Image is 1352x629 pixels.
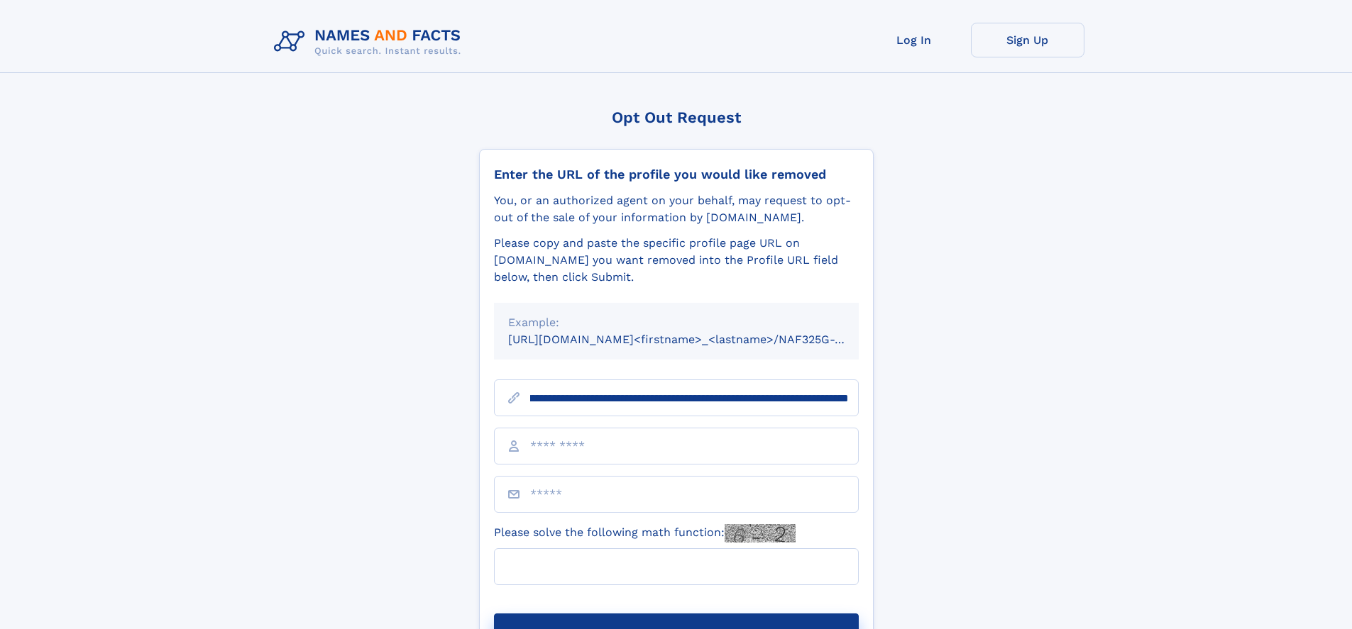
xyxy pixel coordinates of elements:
[971,23,1084,57] a: Sign Up
[479,108,874,126] div: Opt Out Request
[494,524,796,542] label: Please solve the following math function:
[494,192,859,226] div: You, or an authorized agent on your behalf, may request to opt-out of the sale of your informatio...
[268,23,473,61] img: Logo Names and Facts
[494,235,859,286] div: Please copy and paste the specific profile page URL on [DOMAIN_NAME] you want removed into the Pr...
[857,23,971,57] a: Log In
[508,333,886,346] small: [URL][DOMAIN_NAME]<firstname>_<lastname>/NAF325G-xxxxxxxx
[508,314,845,331] div: Example:
[494,167,859,182] div: Enter the URL of the profile you would like removed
